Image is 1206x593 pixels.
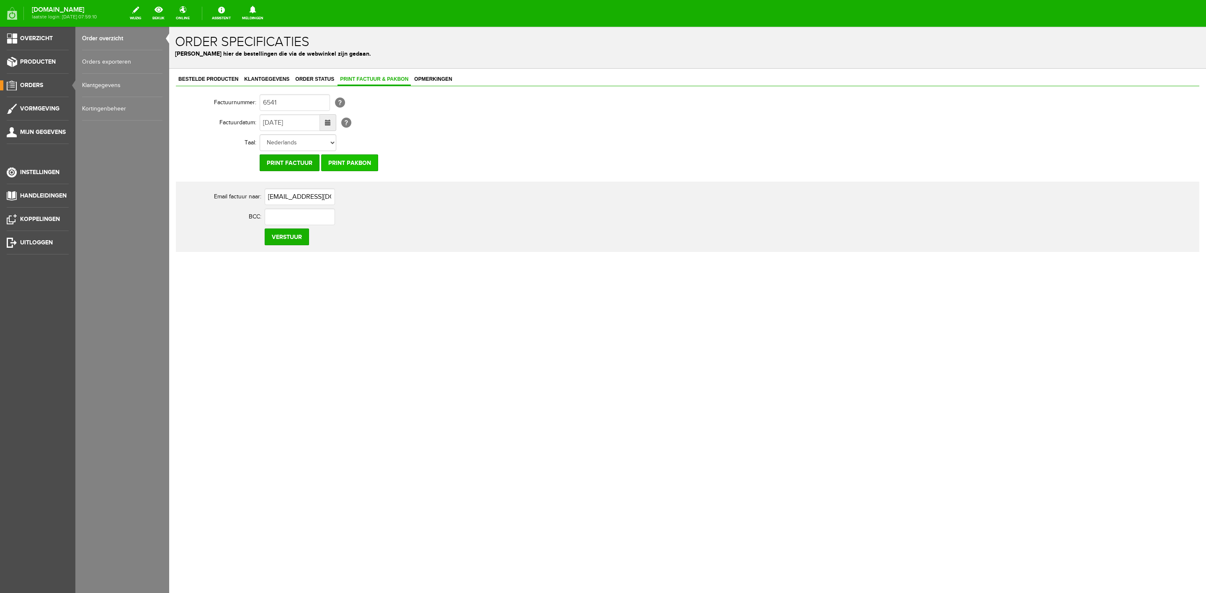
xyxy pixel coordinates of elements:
[82,27,162,50] a: Order overzicht
[7,106,90,126] th: Taal:
[90,87,151,104] input: Datum tot...
[6,8,1031,23] h1: Order specificaties
[147,4,170,23] a: bekijk
[166,71,176,81] span: [?]
[95,202,140,218] input: Verstuur
[20,105,59,112] span: Vormgeving
[152,128,209,144] input: Print pakbon
[20,192,67,199] span: Handleidingen
[242,47,286,59] a: Opmerkingen
[242,49,286,55] span: Opmerkingen
[90,128,150,144] input: Print factuur
[124,49,167,55] span: Order status
[12,160,95,180] th: Email factuur naar:
[20,239,53,246] span: Uitloggen
[32,15,97,19] span: laatste login: [DATE] 07:59:10
[7,47,72,59] a: Bestelde producten
[6,23,1031,31] p: [PERSON_NAME] hier de bestellingen die via de webwinkel zijn gedaan.
[20,58,56,65] span: Producten
[20,216,60,223] span: Koppelingen
[125,4,146,23] a: wijzig
[20,128,66,136] span: Mijn gegevens
[124,47,167,59] a: Order status
[207,4,236,23] a: Assistent
[171,4,195,23] a: online
[20,35,53,42] span: Overzicht
[168,49,242,55] span: Print factuur & pakbon
[7,49,72,55] span: Bestelde producten
[20,169,59,176] span: Instellingen
[237,4,268,23] a: Meldingen
[7,66,90,86] th: Factuurnummer:
[72,47,123,59] a: Klantgegevens
[168,47,242,59] a: Print factuur & pakbon
[7,86,90,106] th: Factuurdatum:
[12,180,95,200] th: BCC:
[32,8,97,12] strong: [DOMAIN_NAME]
[82,74,162,97] a: Klantgegevens
[82,50,162,74] a: Orders exporteren
[82,97,162,121] a: Kortingenbeheer
[172,91,182,101] span: [?]
[20,82,43,89] span: Orders
[72,49,123,55] span: Klantgegevens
